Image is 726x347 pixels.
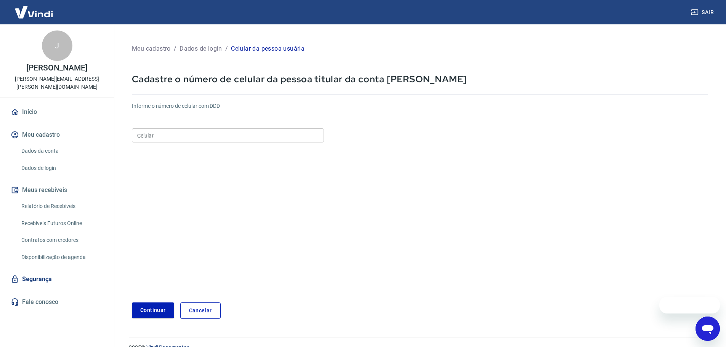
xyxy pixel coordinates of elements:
[225,44,228,53] p: /
[9,182,105,198] button: Meus recebíveis
[18,249,105,265] a: Disponibilização de agenda
[9,104,105,120] a: Início
[132,73,708,85] p: Cadastre o número de celular da pessoa titular da conta [PERSON_NAME]
[9,0,59,24] img: Vindi
[6,75,108,91] p: [PERSON_NAME][EMAIL_ADDRESS][PERSON_NAME][DOMAIN_NAME]
[9,126,105,143] button: Meu cadastro
[180,302,221,319] a: Cancelar
[174,44,176,53] p: /
[231,44,305,53] p: Celular da pessoa usuária
[18,216,105,231] a: Recebíveis Futuros Online
[18,160,105,176] a: Dados de login
[132,44,171,53] p: Meu cadastro
[42,30,72,61] div: J
[18,198,105,214] a: Relatório de Recebíveis
[18,232,105,248] a: Contratos com credores
[659,297,720,313] iframe: Mensagem da empresa
[689,5,717,19] button: Sair
[9,294,105,310] a: Fale conosco
[9,271,105,288] a: Segurança
[26,64,87,72] p: [PERSON_NAME]
[132,102,708,110] h6: Informe o número de celular com DDD
[18,143,105,159] a: Dados da conta
[179,44,222,53] p: Dados de login
[696,317,720,341] iframe: Botão para abrir a janela de mensagens
[132,302,174,318] button: Continuar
